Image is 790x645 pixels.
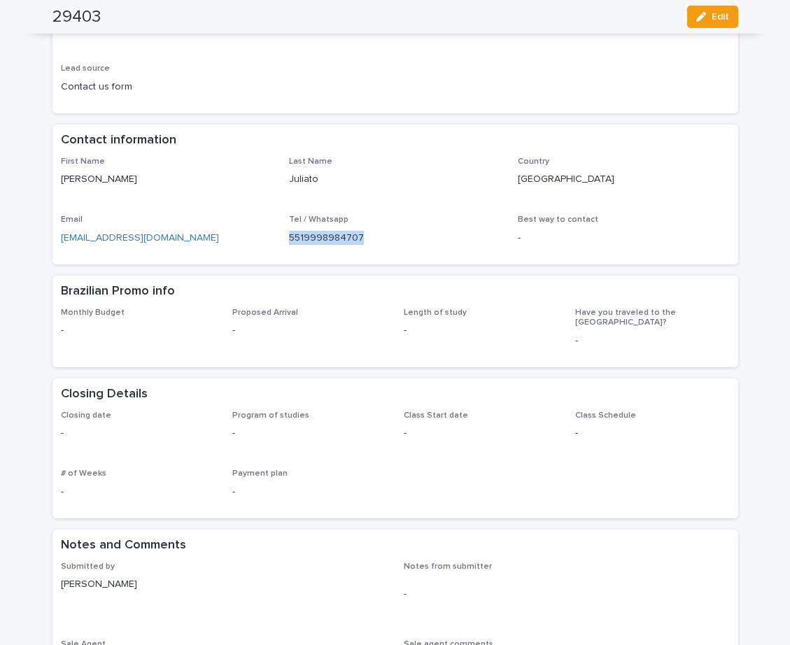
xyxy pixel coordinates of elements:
[61,426,216,441] p: -
[61,323,216,338] p: -
[61,172,273,187] p: [PERSON_NAME]
[232,485,387,499] p: -
[289,231,501,246] p: 5519998984707
[575,309,676,327] span: Have you traveled to the [GEOGRAPHIC_DATA]?
[404,411,468,420] span: Class Start date
[61,387,148,402] h2: Closing Details
[404,323,558,338] p: -
[61,133,176,148] h2: Contact information
[404,309,467,317] span: Length of study
[404,562,492,571] span: Notes from submitter
[232,469,288,478] span: Payment plan
[61,284,175,299] h2: Brazilian Promo info
[575,334,730,348] p: -
[232,411,309,420] span: Program of studies
[61,485,216,499] p: -
[404,587,730,602] p: -
[404,426,558,441] p: -
[61,309,125,317] span: Monthly Budget
[61,157,105,166] span: First Name
[518,157,549,166] span: Country
[289,215,348,224] span: Tel / Whatsapp
[52,7,101,27] h2: 29403
[518,231,730,246] p: -
[575,426,730,441] p: -
[61,233,219,243] a: [EMAIL_ADDRESS][DOMAIN_NAME]
[61,562,115,571] span: Submitted by
[61,577,387,592] p: [PERSON_NAME]
[61,215,83,224] span: Email
[61,80,273,94] p: Contact us form
[61,469,106,478] span: # of Weeks
[61,538,186,553] h2: Notes and Comments
[289,157,332,166] span: Last Name
[289,172,501,187] p: Juliato
[232,426,387,441] p: -
[575,411,636,420] span: Class Schedule
[232,309,298,317] span: Proposed Arrival
[518,215,598,224] span: Best way to contact
[232,323,387,338] p: -
[61,411,111,420] span: Closing date
[687,6,738,28] button: Edit
[518,172,730,187] p: [GEOGRAPHIC_DATA]
[61,64,110,73] span: Lead source
[712,12,729,22] span: Edit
